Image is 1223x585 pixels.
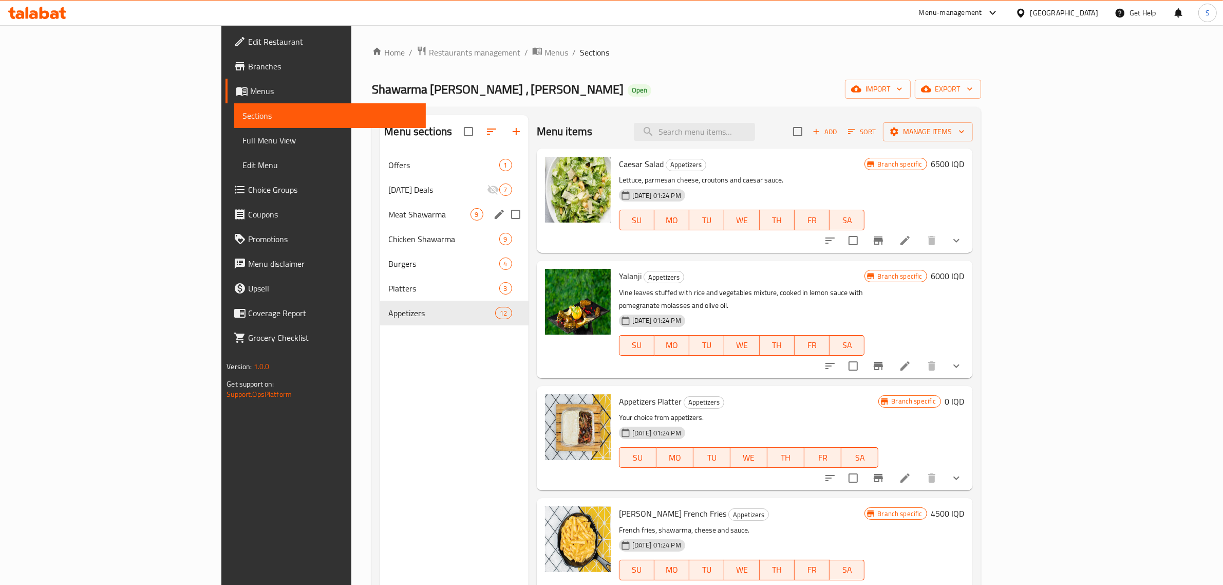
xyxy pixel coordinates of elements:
[689,335,724,356] button: TU
[388,282,499,295] span: Platters
[628,540,685,550] span: [DATE] 01:24 PM
[919,466,944,490] button: delete
[619,560,654,580] button: SU
[919,7,982,19] div: Menu-management
[845,80,911,99] button: import
[834,213,860,228] span: SA
[500,259,512,269] span: 4
[842,230,864,251] span: Select to update
[818,228,842,253] button: sort-choices
[487,184,499,196] svg: Inactive section
[915,80,981,99] button: export
[945,394,965,409] h6: 0 IQD
[644,271,684,283] div: Appetizers
[372,78,624,101] span: Shawarma [PERSON_NAME] ، [PERSON_NAME]
[931,269,965,283] h6: 6000 IQD
[388,233,499,245] span: Chicken Shawarma
[619,506,726,521] span: [PERSON_NAME] French Fries
[666,159,706,171] div: Appetizers
[248,282,418,295] span: Upsell
[248,332,418,344] span: Grocery Checklist
[628,84,651,97] div: Open
[684,396,724,408] span: Appetizers
[492,207,507,222] button: edit
[628,191,685,200] span: [DATE] 01:24 PM
[388,184,486,196] span: [DATE] Deals
[388,208,470,221] span: Meat Shawarma
[248,258,418,270] span: Menu disclaimer
[804,447,841,468] button: FR
[931,506,965,521] h6: 4500 IQD
[944,228,969,253] button: show more
[532,46,568,59] a: Menus
[227,388,292,401] a: Support.OpsPlatform
[544,46,568,59] span: Menus
[899,234,911,247] a: Edit menu item
[848,126,876,138] span: Sort
[500,284,512,294] span: 3
[811,126,839,138] span: Add
[845,124,879,140] button: Sort
[225,54,426,79] a: Branches
[388,258,499,270] span: Burgers
[388,307,495,319] span: Appetizers
[950,472,963,484] svg: Show Choices
[799,338,825,353] span: FR
[619,268,642,284] span: Yalanji
[899,360,911,372] a: Edit menu item
[479,119,504,144] span: Sort sections
[808,124,841,140] span: Add item
[853,83,902,96] span: import
[619,394,682,409] span: Appetizers Platter
[767,447,804,468] button: TH
[698,450,726,465] span: TU
[787,121,808,142] span: Select section
[944,354,969,378] button: show more
[380,301,528,325] div: Appetizers12
[730,447,767,468] button: WE
[225,202,426,227] a: Coupons
[619,447,656,468] button: SU
[619,524,865,537] p: French fries, shawarma, cheese and sauce.
[658,562,685,577] span: MO
[234,103,426,128] a: Sections
[760,335,795,356] button: TH
[380,276,528,301] div: Platters3
[693,562,720,577] span: TU
[735,450,763,465] span: WE
[873,271,926,281] span: Branch specific
[624,338,650,353] span: SU
[808,124,841,140] button: Add
[225,29,426,54] a: Edit Restaurant
[619,335,654,356] button: SU
[227,377,274,391] span: Get support on:
[724,210,759,230] button: WE
[689,560,724,580] button: TU
[772,450,800,465] span: TH
[580,46,609,59] span: Sections
[225,177,426,202] a: Choice Groups
[693,447,730,468] button: TU
[471,208,483,221] div: items
[693,213,720,228] span: TU
[634,123,755,141] input: search
[841,124,883,140] span: Sort items
[873,509,926,519] span: Branch specific
[728,562,755,577] span: WE
[866,466,891,490] button: Branch-specific-item
[764,338,791,353] span: TH
[661,450,689,465] span: MO
[866,228,891,253] button: Branch-specific-item
[248,184,418,196] span: Choice Groups
[380,251,528,276] div: Burgers4
[950,234,963,247] svg: Show Choices
[689,210,724,230] button: TU
[619,156,664,172] span: Caesar Salad
[654,210,689,230] button: MO
[764,562,791,577] span: TH
[834,338,860,353] span: SA
[1030,7,1098,19] div: [GEOGRAPHIC_DATA]
[795,560,830,580] button: FR
[658,338,685,353] span: MO
[658,213,685,228] span: MO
